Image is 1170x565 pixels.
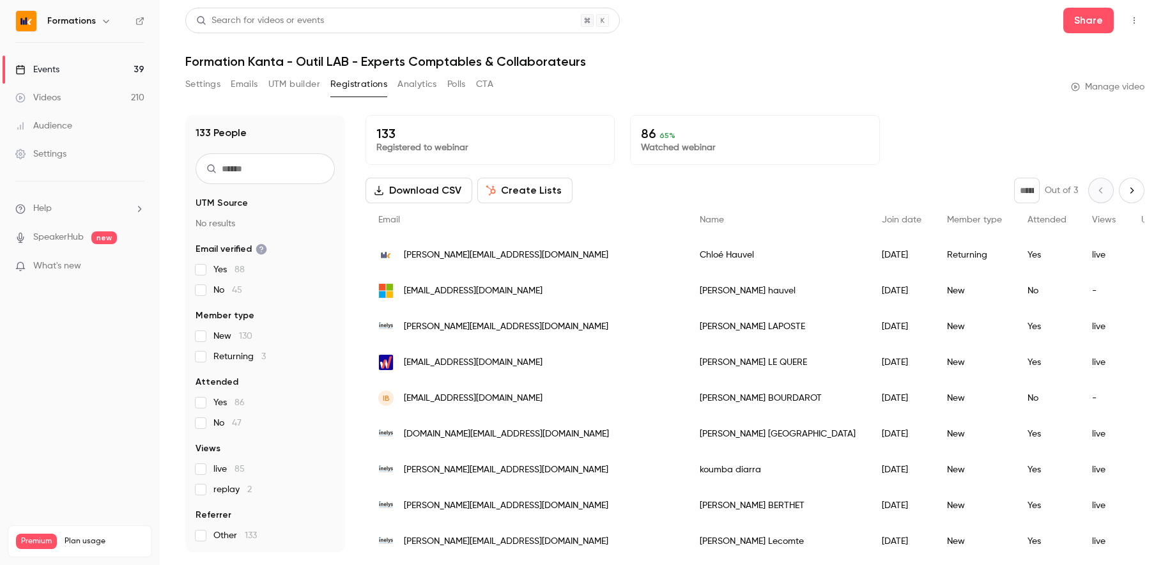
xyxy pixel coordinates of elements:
[213,463,245,476] span: live
[869,380,934,416] div: [DATE]
[16,11,36,31] img: Formations
[196,217,335,230] p: No results
[477,178,573,203] button: Create Lists
[261,352,266,361] span: 3
[196,442,220,455] span: Views
[1015,488,1079,523] div: Yes
[196,197,335,542] section: facet-groups
[869,309,934,344] div: [DATE]
[1045,184,1078,197] p: Out of 3
[196,309,254,322] span: Member type
[934,344,1015,380] div: New
[869,452,934,488] div: [DATE]
[235,265,245,274] span: 88
[366,178,472,203] button: Download CSV
[1079,452,1128,488] div: live
[378,319,394,334] img: inelys.fr
[15,148,66,160] div: Settings
[33,231,84,244] a: SpeakerHub
[687,273,869,309] div: [PERSON_NAME] hauvel
[1079,273,1128,309] div: -
[659,131,675,140] span: 65 %
[235,465,245,474] span: 85
[404,499,608,513] span: [PERSON_NAME][EMAIL_ADDRESS][DOMAIN_NAME]
[700,215,724,224] span: Name
[882,215,921,224] span: Join date
[869,273,934,309] div: [DATE]
[869,237,934,273] div: [DATE]
[33,259,81,273] span: What's new
[687,344,869,380] div: [PERSON_NAME] LE QUERE
[934,452,1015,488] div: New
[129,261,144,272] iframe: Noticeable Trigger
[1071,81,1144,93] a: Manage video
[404,428,609,441] span: [DOMAIN_NAME][EMAIL_ADDRESS][DOMAIN_NAME]
[1015,416,1079,452] div: Yes
[232,419,242,428] span: 47
[687,523,869,559] div: [PERSON_NAME] Lecomte
[213,330,252,343] span: New
[383,392,390,404] span: IB
[1092,215,1116,224] span: Views
[934,273,1015,309] div: New
[33,202,52,215] span: Help
[687,237,869,273] div: Chloé Hauvel
[1015,309,1079,344] div: Yes
[378,355,394,370] img: lba-walterfrance.com
[404,463,608,477] span: [PERSON_NAME][EMAIL_ADDRESS][DOMAIN_NAME]
[196,14,324,27] div: Search for videos or events
[404,356,543,369] span: [EMAIL_ADDRESS][DOMAIN_NAME]
[213,417,242,430] span: No
[869,344,934,380] div: [DATE]
[239,332,252,341] span: 130
[1079,416,1128,452] div: live
[213,263,245,276] span: Yes
[1079,237,1128,273] div: live
[91,231,117,244] span: new
[687,452,869,488] div: koumba diarra
[376,141,604,154] p: Registered to webinar
[404,249,608,262] span: [PERSON_NAME][EMAIL_ADDRESS][DOMAIN_NAME]
[15,63,59,76] div: Events
[687,416,869,452] div: [PERSON_NAME] [GEOGRAPHIC_DATA]
[404,535,608,548] span: [PERSON_NAME][EMAIL_ADDRESS][DOMAIN_NAME]
[934,380,1015,416] div: New
[947,215,1002,224] span: Member type
[231,74,258,95] button: Emails
[1063,8,1114,33] button: Share
[447,74,466,95] button: Polls
[268,74,320,95] button: UTM builder
[687,309,869,344] div: [PERSON_NAME] LAPOSTE
[15,202,144,215] li: help-dropdown-opener
[397,74,437,95] button: Analytics
[476,74,493,95] button: CTA
[1079,488,1128,523] div: live
[235,398,245,407] span: 86
[1079,523,1128,559] div: live
[687,488,869,523] div: [PERSON_NAME] BERTHET
[378,283,394,298] img: outlook.fr
[404,392,543,405] span: [EMAIL_ADDRESS][DOMAIN_NAME]
[378,215,400,224] span: Email
[247,485,252,494] span: 2
[869,523,934,559] div: [DATE]
[404,320,608,334] span: [PERSON_NAME][EMAIL_ADDRESS][DOMAIN_NAME]
[232,286,242,295] span: 45
[934,309,1015,344] div: New
[196,125,247,141] h1: 133 People
[196,197,248,210] span: UTM Source
[641,126,868,141] p: 86
[378,462,394,477] img: inelys.fr
[378,534,394,549] img: inelys.fr
[934,488,1015,523] div: New
[196,243,267,256] span: Email verified
[1015,344,1079,380] div: Yes
[196,509,231,522] span: Referrer
[869,488,934,523] div: [DATE]
[213,284,242,297] span: No
[1079,344,1128,380] div: live
[330,74,387,95] button: Registrations
[1015,452,1079,488] div: Yes
[213,350,266,363] span: Returning
[213,483,252,496] span: replay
